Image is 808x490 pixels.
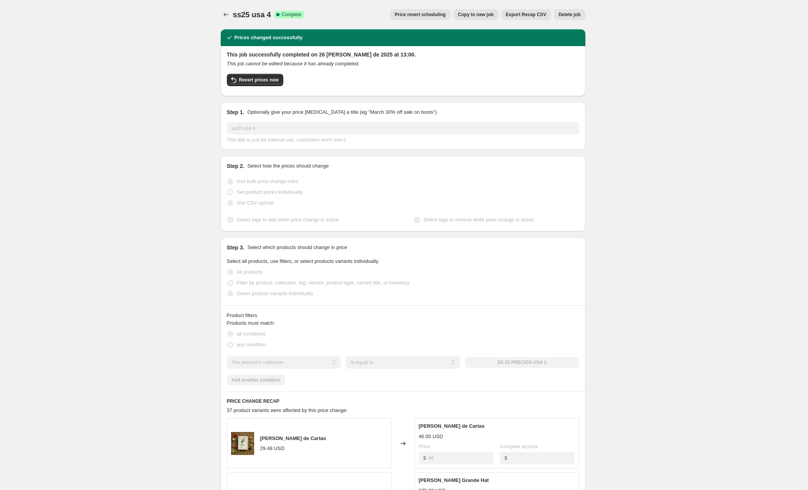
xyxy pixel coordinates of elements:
p: Select how the prices should change [247,162,329,170]
span: $ [423,455,426,461]
div: 46.00 USD [419,433,443,440]
span: Price [419,443,430,449]
span: Select tags to remove while price change is active [423,217,534,223]
div: 29.48 USD [260,445,285,452]
input: 30% off holiday sale [227,122,579,135]
div: Product filters [227,312,579,319]
span: Set product prices individually [237,189,303,195]
button: Price revert scheduling [390,9,450,20]
span: Select all products, use filters, or select products variants individually [227,258,378,264]
span: Select product variants individually [237,291,313,296]
span: 37 product variants were affected by this price change: [227,407,348,413]
span: [PERSON_NAME] de Cartas [260,435,326,441]
h6: PRICE CHANGE RECAP [227,398,579,404]
p: Select which products should change in price [247,244,347,251]
button: Export Recap CSV [501,9,551,20]
h2: This job successfully completed on 26 [PERSON_NAME] de 2025 at 13:00. [227,51,579,58]
span: Export Recap CSV [506,12,546,18]
h2: Step 3. [227,244,245,251]
span: $ [504,455,507,461]
span: Filter by product, collection, tag, vendor, product type, variant title, or inventory [237,280,410,286]
h2: Prices changed successfully [235,34,303,42]
span: This title is just for internal use, customers won't see it [227,137,346,143]
span: All products [237,269,263,275]
span: Delete job [558,12,580,18]
span: any condition [237,342,266,347]
span: ss25 usa 4 [233,10,271,19]
button: Copy to new job [453,9,498,20]
span: Select tags to add while price change is active [237,217,339,223]
span: Use bulk price change rules [237,178,298,184]
h2: Step 2. [227,162,245,170]
span: Use CSV upload [237,200,274,206]
button: Price change jobs [221,9,231,20]
span: Products must match: [227,320,275,326]
span: Compare at price [500,443,538,449]
p: Optionally give your price [MEDICAL_DATA] a title (eg "March 30% off sale on boots") [247,108,436,116]
button: Revert prices now [227,74,283,86]
span: all conditions [237,331,266,337]
span: Copy to new job [458,12,494,18]
img: Romualda-64_80x.jpg [231,432,254,455]
span: Price revert scheduling [395,12,446,18]
span: [PERSON_NAME] de Cartas [419,423,485,429]
i: This job cannot be edited because it has already completed. [227,61,360,66]
h2: Step 1. [227,108,245,116]
span: [PERSON_NAME] Grande Hat [419,477,489,483]
button: Delete job [554,9,585,20]
span: Revert prices now [239,77,279,83]
span: Complete [282,12,301,18]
